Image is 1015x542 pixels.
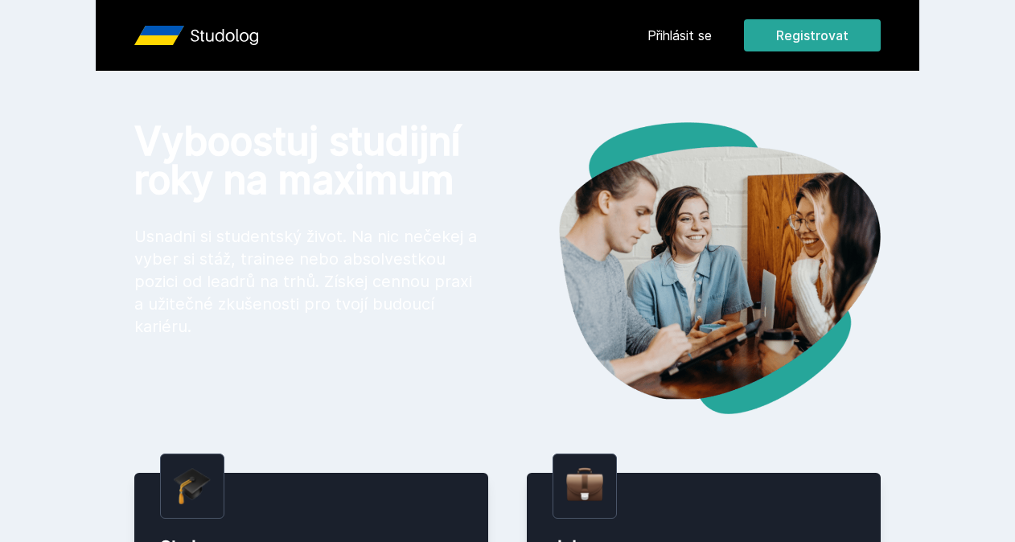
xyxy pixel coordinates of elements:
[174,467,211,505] img: graduation-cap.png
[134,122,482,199] h1: Vyboostuj studijní roky na maximum
[134,225,482,338] p: Usnadni si studentský život. Na nic nečekej a vyber si stáž, trainee nebo absolvestkou pozici od ...
[744,19,881,51] button: Registrovat
[647,26,712,45] a: Přihlásit se
[507,122,881,414] img: hero.png
[566,464,603,505] img: briefcase.png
